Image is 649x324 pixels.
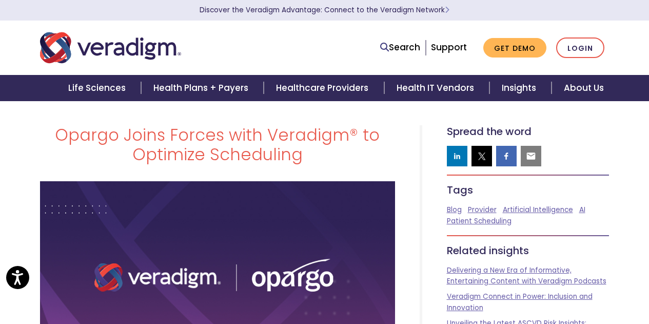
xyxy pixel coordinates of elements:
[447,244,609,257] h5: Related insights
[447,292,593,313] a: Veradigm Connect in Power: Inclusion and Innovation
[447,265,606,287] a: Delivering a New Era of Informative, Entertaining Content with Veradigm Podcasts
[526,151,536,161] img: email sharing button
[200,5,449,15] a: Discover the Veradigm Advantage: Connect to the Veradigm NetworkLearn More
[380,41,420,54] a: Search
[501,151,512,161] img: facebook sharing button
[141,75,264,101] a: Health Plans + Payers
[489,75,552,101] a: Insights
[447,205,462,215] a: Blog
[431,41,467,53] a: Support
[264,75,384,101] a: Healthcare Providers
[384,75,489,101] a: Health IT Vendors
[40,31,181,65] img: Veradigm logo
[447,184,609,196] h5: Tags
[556,37,604,59] a: Login
[552,75,616,101] a: About Us
[40,125,395,165] h1: Opargo Joins Forces with Veradigm® to Optimize Scheduling
[477,151,487,161] img: twitter sharing button
[445,5,449,15] span: Learn More
[503,205,573,215] a: Artificial Intelligence
[483,38,546,58] a: Get Demo
[447,205,585,226] a: AI Patient Scheduling
[452,151,462,161] img: linkedin sharing button
[468,205,497,215] a: Provider
[56,75,141,101] a: Life Sciences
[447,125,609,138] h5: Spread the word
